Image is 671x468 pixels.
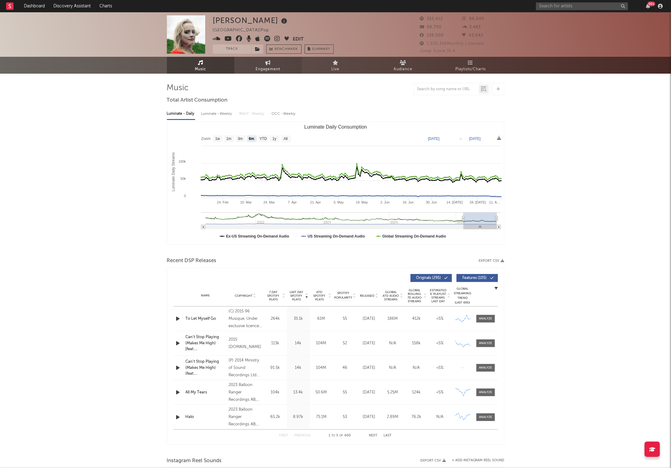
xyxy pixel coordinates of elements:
div: 158k [406,340,427,346]
button: 99+ [646,4,650,9]
span: Features ( 105 ) [461,276,489,280]
div: 76.2k [406,414,427,420]
div: <5% [430,389,450,396]
button: Export CSV [479,259,504,263]
div: (P) 2014 Ministry of Sound Recordings Ltd under exclusive licence from Spinnin Records. [229,357,262,379]
text: 11. A… [489,200,500,204]
div: Name [186,293,226,298]
button: + Add Instagram Reel Sound [452,459,504,462]
a: Can't Stop Playing (Makes Me High) [feat. [PERSON_NAME]] - [PERSON_NAME] & [PERSON_NAME] Vocal Mi... [186,334,226,352]
span: Instagram Reel Sounds [167,457,222,465]
text: US Streaming On-Demand Audio [307,234,365,238]
text: 0 [184,194,186,198]
div: N/A [383,340,403,346]
text: → [459,137,462,141]
text: 28. [DATE] [469,200,486,204]
div: 264k [265,316,285,322]
div: 14k [288,340,308,346]
span: 3,483 [462,25,481,29]
div: [DATE] [359,365,380,371]
text: 24. Mar [263,200,275,204]
span: Summary [312,48,330,51]
div: [DATE] [359,340,380,346]
div: Global Streaming Trend (Last 60D) [453,287,472,305]
div: 104M [311,340,331,346]
text: 1y [272,137,276,141]
a: Engagement [234,57,302,74]
div: 104k [265,389,285,396]
text: YTD [259,137,267,141]
span: Recent DSP Releases [167,257,217,265]
text: Zoom [201,137,211,141]
text: 1w [215,137,220,141]
text: 6m [249,137,254,141]
span: 352,412 [420,17,443,21]
span: of [340,434,343,437]
input: Search for artists [536,2,628,10]
text: 100k [179,160,186,163]
span: Last Day Spotify Plays [288,290,305,301]
div: 14k [288,365,308,371]
button: Track [213,44,251,54]
svg: Luminate Daily Consumption [167,122,504,245]
div: N/A [430,414,450,420]
a: Halo [186,414,226,420]
a: Live [302,57,369,74]
div: Luminate - Daily [167,109,195,119]
span: Audience [394,66,412,73]
button: First [280,434,288,437]
text: 24. Feb [217,200,228,204]
span: Originals ( 295 ) [415,276,443,280]
text: 1m [226,137,231,141]
div: 55 [334,389,356,396]
span: Global Rolling 7D Audio Streams [406,288,423,303]
button: Last [384,434,392,437]
div: N/A [383,365,403,371]
span: 7 Day Spotify Plays [265,290,282,301]
div: 5.25M [383,389,403,396]
a: Benchmark [266,44,302,54]
div: [PERSON_NAME] [213,15,289,25]
div: 52 [334,340,356,346]
span: Estimated % Playlist Streams Last Day [430,288,447,303]
text: 2. Jun [380,200,390,204]
a: Can't Stop Playing (Makes Me High) (feat. [PERSON_NAME]) - [PERSON_NAME] Vocal Edit [186,359,226,377]
div: 13.4k [288,389,308,396]
text: 10. Mar [240,200,252,204]
span: Global ATD Audio Streams [383,290,399,301]
div: [DATE] [359,316,380,322]
div: 2023 Balloon Ranger Recordings AB, distributed by DANMARK MUSIC GROUP [229,381,262,404]
text: Ex-US Streaming On-Demand Audio [226,234,289,238]
a: All My Tears [186,389,226,396]
span: Live [332,66,340,73]
div: 53 [334,414,356,420]
text: 21. Apr [310,200,321,204]
text: [DATE] [428,137,440,141]
div: 65.2k [265,414,285,420]
text: Global Streaming On-Demand Audio [382,234,446,238]
div: 61M [311,316,331,322]
span: Engagement [256,66,280,73]
input: Search by song name or URL [414,87,479,92]
button: Next [369,434,378,437]
div: (C) 2015 96 Musique, Under exclusive licence to Capitol Music France [229,308,262,330]
div: 50.6M [311,389,331,396]
text: 19. May [356,200,368,204]
span: Released [360,294,375,298]
div: [GEOGRAPHIC_DATA] | Pop [213,27,276,34]
text: Luminate Daily Streams [171,152,175,191]
div: 2.89M [383,414,403,420]
div: Luminate - Weekly [201,109,233,119]
span: to [332,434,335,437]
text: 7. Apr [288,200,297,204]
div: 46 [334,365,356,371]
div: <5% [430,340,450,346]
span: ATD Spotify Plays [311,290,328,301]
div: 113k [265,340,285,346]
a: Playlists/Charts [437,57,504,74]
span: 86,640 [462,17,484,21]
a: Audience [369,57,437,74]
